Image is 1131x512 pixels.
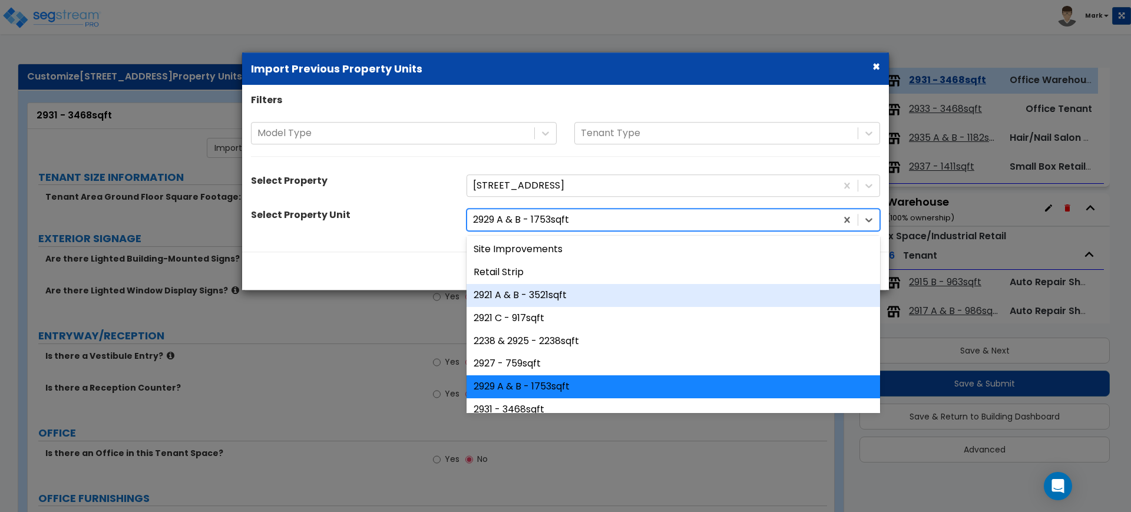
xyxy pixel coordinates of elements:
[467,376,880,399] div: 2929 A & B - 1753sqft
[251,209,350,222] label: Select Property Unit
[467,238,880,261] div: Site Improvements
[251,174,328,188] label: Select Property
[467,330,880,353] div: 2238 & 2925 - 2238sqft
[467,398,880,421] div: 2931 - 3468sqft
[467,284,880,307] div: 2921 A & B - 3521sqft
[1044,472,1072,500] div: Open Intercom Messenger
[467,261,880,284] div: Retail Strip
[467,353,880,376] div: 2927 - 759sqft
[251,94,282,108] label: Filters
[467,307,880,330] div: 2921 C - 917sqft
[872,60,880,72] button: ×
[251,61,422,76] b: Import Previous Property Units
